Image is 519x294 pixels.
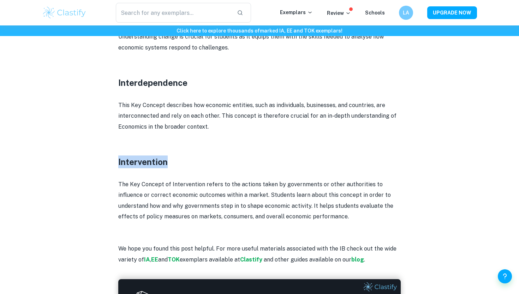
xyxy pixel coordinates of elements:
[1,27,518,35] h6: Click here to explore thousands of marked IA, EE and TOK exemplars !
[365,10,385,16] a: Schools
[118,243,401,265] p: We hope you found this post helpful. For more useful materials associated with the IB check out t...
[144,256,150,263] a: IA
[280,8,313,16] p: Exemplars
[240,256,262,263] strong: Clastify
[42,6,87,20] img: Clastify logo
[118,155,401,168] h3: Intervention
[240,256,264,263] a: Clastify
[118,179,401,222] p: The Key Concept of Intervention refers to the actions taken by governments or other authorities t...
[498,269,512,283] button: Help and Feedback
[427,6,477,19] button: UPGRADE NOW
[399,6,413,20] button: LA
[118,100,401,132] p: This Key Concept describes how economic entities, such as individuals, businesses, and countries,...
[402,9,410,17] h6: LA
[151,256,158,263] a: EE
[351,256,364,263] a: blog
[327,9,351,17] p: Review
[118,76,401,89] h3: Interdependence
[116,3,231,23] input: Search for any exemplars...
[168,256,180,263] a: TOK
